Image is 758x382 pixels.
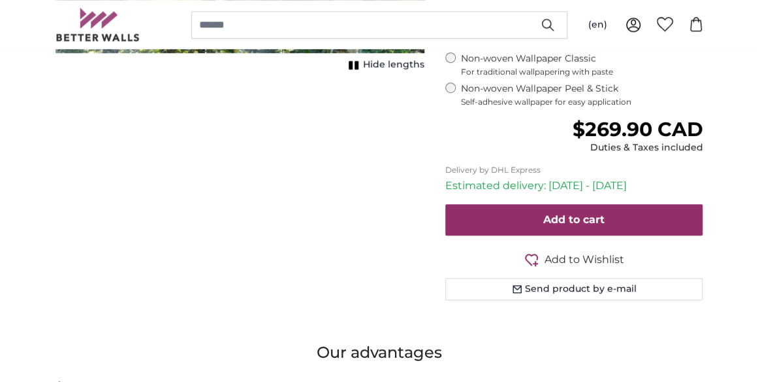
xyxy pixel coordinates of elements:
div: Duties & Taxes included [572,141,703,154]
button: Hide lengths [345,56,424,74]
button: Add to cart [445,204,703,235]
p: Estimated delivery: [DATE] - [DATE] [445,178,703,194]
label: Non-woven Wallpaper Peel & Stick [461,82,703,107]
span: Self-adhesive wallpaper for easy application [461,97,703,107]
button: (en) [578,13,618,37]
img: Betterwalls [55,8,140,41]
span: $269.90 CAD [572,117,703,141]
span: Hide lengths [363,58,424,71]
span: For traditional wallpapering with paste [461,67,703,77]
label: Non-woven Wallpaper Classic [461,52,703,77]
h3: Our advantages [55,342,703,363]
span: Add to Wishlist [545,252,624,268]
button: Send product by e-mail [445,278,703,300]
button: Add to Wishlist [445,251,703,268]
p: Delivery by DHL Express [445,165,703,175]
span: Add to cart [543,213,605,226]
